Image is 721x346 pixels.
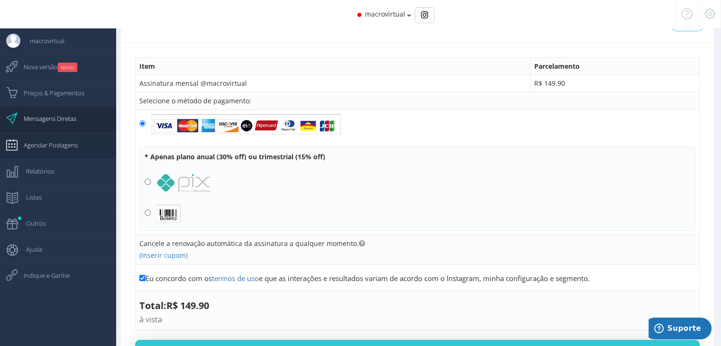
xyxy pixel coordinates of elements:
a: (Inserir cupom) [139,251,188,260]
label: Eu concordo com os e que as interações e resultados variam de acordo com o Instagram, minha confi... [139,273,590,283]
img: User Image [6,34,20,48]
span: Outros [17,211,46,235]
th: Item [136,57,530,75]
span: Preços & Pagamentos [14,81,84,105]
img: bankflags.png [151,114,341,135]
span: Agendar Postagens [14,133,78,157]
span: R$ 149.90 [139,299,209,326]
img: logo_pix.png [156,173,210,192]
span: Relatórios [17,159,54,183]
span: Total: [139,299,209,326]
span: macrovirtual [365,9,405,18]
th: Parcelamento [530,57,700,75]
span: macrovirtual [20,29,64,53]
span: R$ 149.90 [534,79,565,88]
input: Eu concordo com ostermos de usoe que as interações e resultados variam de acordo com o Instagram,... [139,275,146,281]
span: Nova versão [14,55,77,79]
a: termos de uso [212,273,259,283]
td: Assinatura mensal @macrovirtual [136,75,530,92]
span: Listas [17,185,42,209]
img: boleto_icon.png [156,204,181,223]
small: à vista [139,314,162,325]
span: Mensagens Diretas [14,107,76,130]
div: Basic example [415,7,434,23]
iframe: Abre um widget para que você possa encontrar mais informações [648,318,712,341]
span: Indique e Ganhe [14,264,70,287]
label: Cancele a renovação automática da assinatura a qualquer momento. [139,239,365,248]
span: Ajuda [17,237,42,261]
img: Instagram_simple_icon.svg [421,11,428,18]
small: NOVO [58,63,77,72]
b: * Apenas plano anual (30% off) ou trimestrial (15% off) [145,152,325,161]
div: Selecione o método de pagamento: [139,96,695,106]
